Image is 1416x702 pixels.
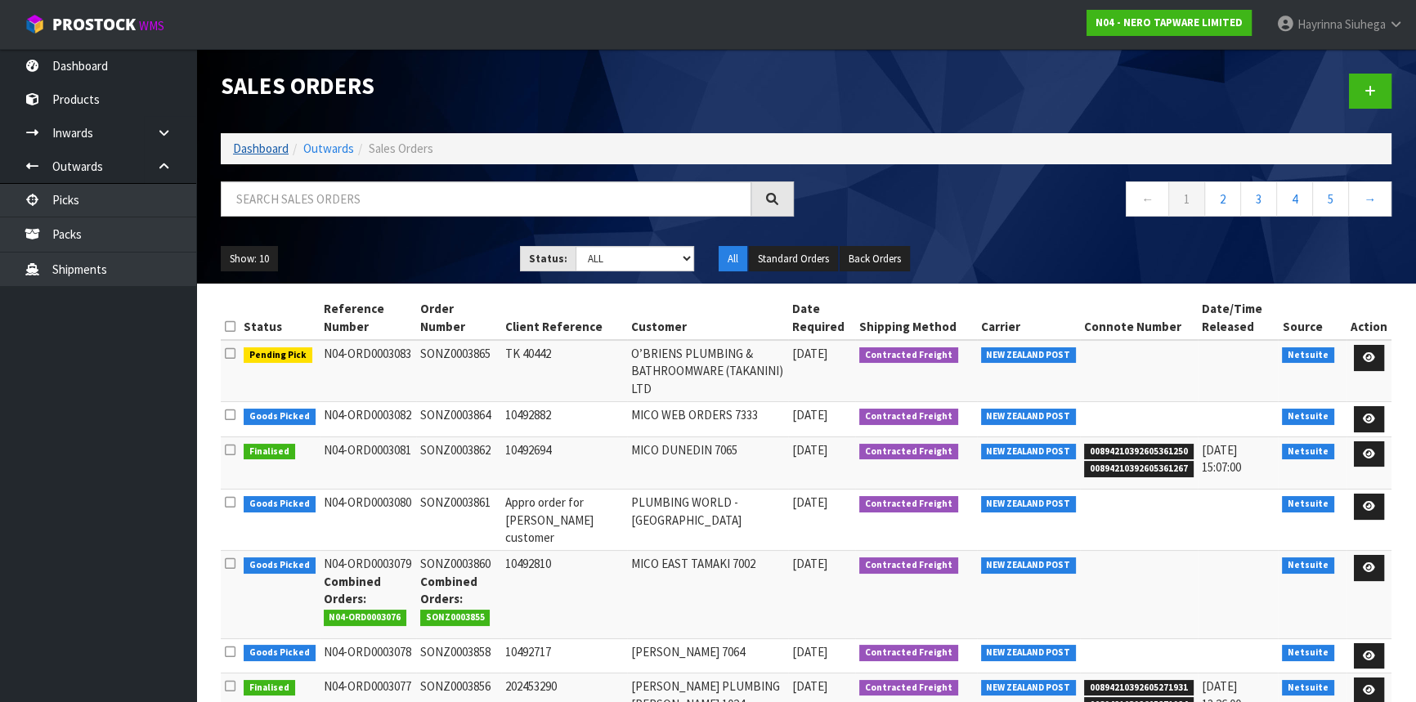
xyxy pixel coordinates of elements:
[221,246,278,272] button: Show: 10
[1312,181,1349,217] a: 5
[324,610,407,626] span: N04-ORD0003076
[1084,444,1194,460] span: 00894210392605361250
[788,296,855,340] th: Date Required
[855,296,977,340] th: Shipping Method
[1282,347,1334,364] span: Netsuite
[1297,16,1342,32] span: Hayrinna
[52,14,136,35] span: ProStock
[792,556,827,571] span: [DATE]
[221,181,751,217] input: Search sales orders
[303,141,354,156] a: Outwards
[1348,181,1391,217] a: →
[320,490,416,551] td: N04-ORD0003080
[981,409,1077,425] span: NEW ZEALAND POST
[244,645,316,661] span: Goods Picked
[1278,296,1347,340] th: Source
[627,551,788,638] td: MICO EAST TAMAKI 7002
[859,645,958,661] span: Contracted Freight
[840,246,910,272] button: Back Orders
[719,246,747,272] button: All
[416,490,502,551] td: SONZ0003861
[324,574,381,606] strong: Combined Orders:
[627,638,788,673] td: [PERSON_NAME] 7064
[139,18,164,34] small: WMS
[1198,296,1279,340] th: Date/Time Released
[981,347,1077,364] span: NEW ZEALAND POST
[416,340,502,402] td: SONZ0003865
[320,638,416,673] td: N04-ORD0003078
[627,340,788,402] td: O’BRIENS PLUMBING & BATHROOMWARE (TAKANINI) LTD
[244,444,295,460] span: Finalised
[1282,444,1334,460] span: Netsuite
[792,678,827,694] span: [DATE]
[981,444,1077,460] span: NEW ZEALAND POST
[1084,461,1194,477] span: 00894210392605361267
[981,645,1077,661] span: NEW ZEALAND POST
[416,402,502,437] td: SONZ0003864
[749,246,838,272] button: Standard Orders
[627,490,788,551] td: PLUMBING WORLD - [GEOGRAPHIC_DATA]
[416,638,502,673] td: SONZ0003858
[792,442,827,458] span: [DATE]
[501,551,627,638] td: 10492810
[1282,496,1334,512] span: Netsuite
[320,551,416,638] td: N04-ORD0003079
[416,436,502,489] td: SONZ0003862
[320,340,416,402] td: N04-ORD0003083
[792,346,827,361] span: [DATE]
[859,444,958,460] span: Contracted Freight
[1345,16,1386,32] span: Siuhega
[501,436,627,489] td: 10492694
[859,557,958,574] span: Contracted Freight
[1204,181,1241,217] a: 2
[244,409,316,425] span: Goods Picked
[977,296,1081,340] th: Carrier
[244,347,312,364] span: Pending Pick
[320,436,416,489] td: N04-ORD0003081
[320,296,416,340] th: Reference Number
[627,296,788,340] th: Customer
[320,402,416,437] td: N04-ORD0003082
[792,494,827,510] span: [DATE]
[244,680,295,696] span: Finalised
[1276,181,1313,217] a: 4
[1282,557,1334,574] span: Netsuite
[1282,409,1334,425] span: Netsuite
[1202,442,1241,475] span: [DATE] 15:07:00
[1080,296,1198,340] th: Connote Number
[1084,680,1194,696] span: 00894210392605271931
[416,296,502,340] th: Order Number
[1347,296,1391,340] th: Action
[240,296,320,340] th: Status
[981,496,1077,512] span: NEW ZEALAND POST
[981,680,1077,696] span: NEW ZEALAND POST
[1282,680,1334,696] span: Netsuite
[792,644,827,660] span: [DATE]
[244,557,316,574] span: Goods Picked
[221,74,794,99] h1: Sales Orders
[529,252,567,266] strong: Status:
[1126,181,1169,217] a: ←
[859,409,958,425] span: Contracted Freight
[859,496,958,512] span: Contracted Freight
[420,574,477,606] strong: Combined Orders:
[818,181,1391,221] nav: Page navigation
[416,551,502,638] td: SONZ0003860
[859,680,958,696] span: Contracted Freight
[981,557,1077,574] span: NEW ZEALAND POST
[501,402,627,437] td: 10492882
[1168,181,1205,217] a: 1
[792,407,827,423] span: [DATE]
[369,141,433,156] span: Sales Orders
[501,490,627,551] td: Appro order for [PERSON_NAME] customer
[233,141,289,156] a: Dashboard
[1240,181,1277,217] a: 3
[501,638,627,673] td: 10492717
[1087,10,1252,36] a: N04 - NERO TAPWARE LIMITED
[501,296,627,340] th: Client Reference
[420,610,491,626] span: SONZ0003855
[501,340,627,402] td: TK 40442
[627,436,788,489] td: MICO DUNEDIN 7065
[859,347,958,364] span: Contracted Freight
[627,402,788,437] td: MICO WEB ORDERS 7333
